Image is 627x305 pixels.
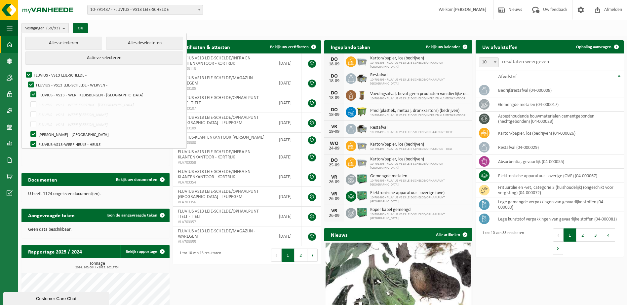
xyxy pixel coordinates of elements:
td: bedrijfsrestafval (04-000008) [493,83,624,97]
td: restafval (04-000029) [493,140,624,154]
label: FLUVIUS - VS13 - WERF [PERSON_NAME] [29,119,183,129]
button: Alles selecteren [25,37,102,50]
td: [DATE] [274,187,301,207]
span: Koper kabel gemengd [370,207,469,213]
img: WB-2500-GAL-GY-01 [356,140,368,151]
span: 10-791487 - FLUVIUS - VS13 LEIE-SCHELDE [88,5,203,15]
span: FLUVIUS VS13 LEIE-SCHELDE/OPHAALPUNT [GEOGRAPHIC_DATA] - LEUPEGEM [178,115,259,125]
span: 10-791495 - FLUVIUS VS13 LEIE-SCHELDE/OPHAALPUNT [GEOGRAPHIC_DATA] [370,78,469,86]
button: 1 [282,249,294,262]
button: 2 [294,249,307,262]
span: Bekijk uw kalender [426,45,460,49]
span: VLA903105 [178,86,269,91]
span: 10-791495 - FLUVIUS VS13 LEIE-SCHELDE/OPHAALPUNT [GEOGRAPHIC_DATA] [370,213,469,220]
span: VLA703354 [178,180,269,185]
button: 4 [602,228,615,242]
span: FLUVIUS VS13 LEIE-SCHELDE/MAGAZIJN - WAREGEM [178,76,255,86]
p: Geen data beschikbaar. [28,227,163,232]
td: lege kunststof verpakkingen van gevaarlijke stoffen (04-000081) [493,212,624,226]
button: Previous [271,249,282,262]
button: Alles deselecteren [106,37,183,50]
td: frituurolie en -vet, categorie 3 (huishoudelijk) (ongeschikt voor vergisting) (04-000072) [493,183,624,197]
div: VR [328,175,341,180]
button: Vestigingen(59/93) [21,23,69,33]
span: 10-791495 - FLUVIUS VS13 LEIE-SCHELDE/OPHAALPUNT [GEOGRAPHIC_DATA] [370,162,469,170]
div: 18-09 [328,62,341,67]
h2: Uw afvalstoffen [476,40,524,53]
button: OK [73,23,88,34]
label: FLUVIUS - VS13 - WERF [PERSON_NAME] [29,110,183,119]
td: lege gemengde verpakkingen van gevaarlijke stoffen (04-000080) [493,197,624,212]
span: 10-791487 - FLUVIUS - VS13 LEIE-SCHELDE [87,5,203,15]
td: [DATE] [274,147,301,167]
strong: [PERSON_NAME] [453,7,487,12]
span: FLUVIUS VS13 LEIE-SCHELDE/INFRA EN KLANTENKANTOOR - KORTRIJK [178,56,251,66]
td: [DATE] [274,167,301,187]
img: WB-2500-GAL-GY-01 [356,55,368,67]
span: FLUVIUS VS13 LEIE-SCHELDE/INFRA EN KLANTENKANTOOR - KORTRIJK [178,150,251,160]
div: VR [328,191,341,197]
td: karton/papier, los (bedrijven) (04-000026) [493,126,624,140]
div: 26-09 [328,214,341,218]
span: Gemengde metalen [370,174,469,179]
span: Toon de aangevraagde taken [106,213,157,218]
td: [DATE] [274,226,301,246]
a: Ophaling aanvragen [571,40,623,53]
span: Pmd (plastiek, metaal, drankkartons) (bedrijven) [370,108,465,114]
span: Bekijk uw documenten [116,178,157,182]
h2: Ingeplande taken [324,40,377,53]
img: WB-2500-GAL-GY-01 [356,156,368,168]
td: [DATE] [274,207,301,226]
span: VLA703357 [178,220,269,225]
span: VLA703358 [178,160,269,165]
span: VLA703380 [178,140,269,146]
span: VLA903107 [178,106,269,111]
h2: Rapportage 2025 / 2024 [21,245,89,258]
div: 25-09 [328,163,341,168]
span: VLA703355 [178,239,269,245]
td: [DATE] [274,53,301,73]
img: WB-5000-GAL-GY-01 [356,72,368,84]
iframe: chat widget [3,290,110,305]
div: 1 tot 10 van 15 resultaten [176,248,221,262]
label: resultaten weergeven [502,59,549,64]
button: Actieve selecteren [25,51,183,65]
label: FLUVIUS - VS13 - WERF KLUISBERGEN - [GEOGRAPHIC_DATA] [29,90,183,100]
span: FLUVIUS VS13 LEIE-SCHELDE/MAGAZIJN - WAREGEM [178,229,255,239]
span: Voedingsafval, bevat geen producten van dierlijke oorsprong, onverpakt [370,91,469,97]
td: [DATE] [274,93,301,113]
span: 10-791495 - FLUVIUS VS13 LEIE-SCHELDE/OPHAALPUNT [GEOGRAPHIC_DATA] [370,179,469,187]
span: 10 [479,57,499,67]
div: 26-09 [328,197,341,201]
a: Bekijk uw certificaten [265,40,320,53]
div: 1 tot 10 van 33 resultaten [479,228,524,255]
span: Elektronische apparatuur - overige (ove) [370,190,469,196]
span: Karton/papier, los (bedrijven) [370,142,452,147]
h2: Documenten [21,173,64,186]
div: DO [328,57,341,62]
span: FLUVIUS VS13 LEIE-SCHELDE/OPHAALPUNT TIELT - TIELT [178,209,259,219]
button: Next [307,249,318,262]
td: [DATE] [274,133,301,147]
span: Bekijk uw certificaten [270,45,309,49]
span: 10 [479,58,498,67]
label: FLUVIUS - VS13 LEIE-SCHELDE - WERVEN - [27,80,182,90]
div: VR [328,124,341,129]
label: [PERSON_NAME] - [GEOGRAPHIC_DATA] [29,129,183,139]
td: gemengde metalen (04-000017) [493,97,624,112]
label: FLUVIUS - VS13 - WERF KORTRIJK - [GEOGRAPHIC_DATA] [29,100,183,110]
div: DO [328,107,341,113]
span: Afvalstof [498,74,517,80]
span: Vestigingen [25,23,60,33]
button: 3 [589,228,602,242]
span: 10-791495 - FLUVIUS VS13 LEIE-SCHELDE/OPHAALPUNT [GEOGRAPHIC_DATA] [370,61,469,69]
img: PB-HB-1400-HPE-GN-01 [356,207,368,218]
button: 2 [576,228,589,242]
h2: Certificaten & attesten [173,40,237,53]
a: Toon de aangevraagde taken [101,209,169,222]
span: FLUVIUS VS13 LEIE-SCHELDE/OPHAALPUNT TIELT - TIELT [178,95,259,106]
count: (59/93) [46,26,60,30]
span: 10-791493 - FLUVIUS VS13 LEIE-SCHELDE/OPHAALPUNT TIELT [370,147,452,151]
span: FLUVIUS VS13 LEIE-SCHELDE/INFRA EN KLANTENKANTOOR - KORTRIJK [178,169,251,180]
